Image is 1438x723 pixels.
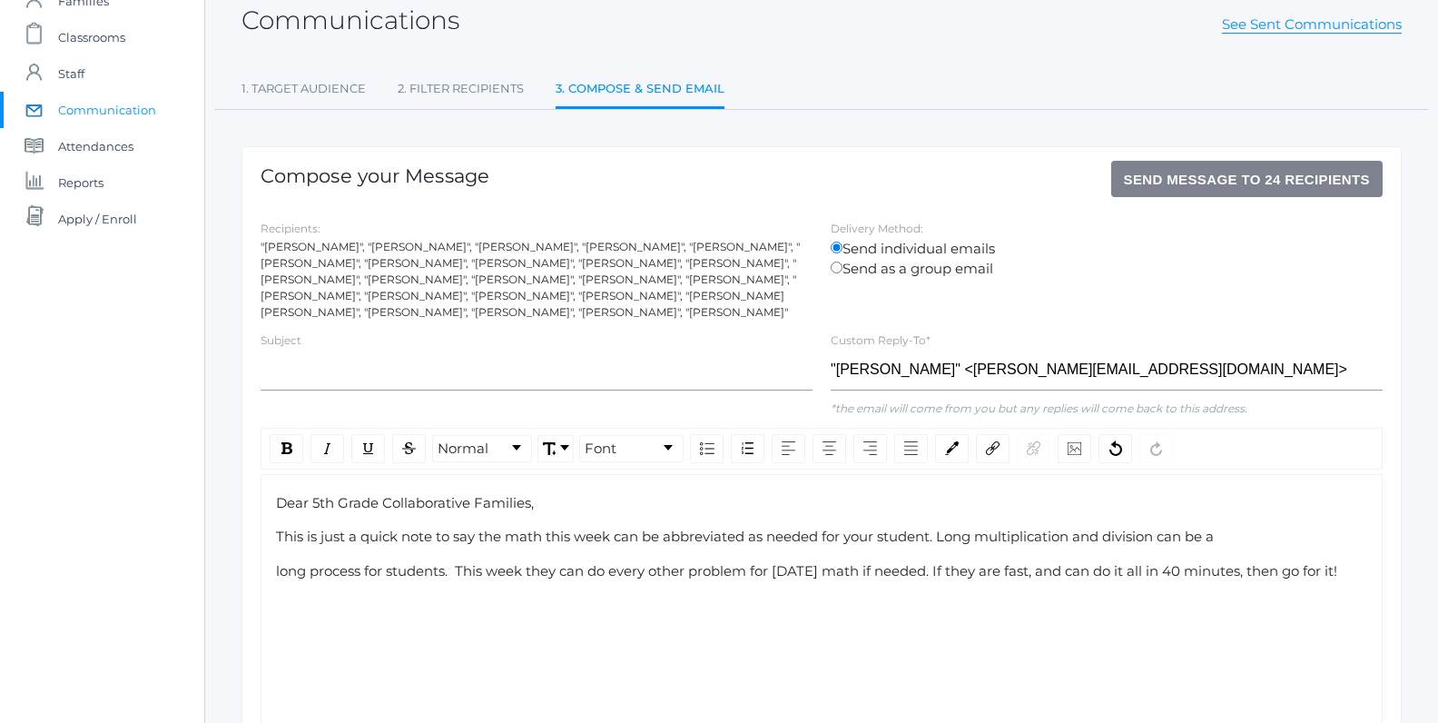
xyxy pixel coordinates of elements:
[537,435,574,462] div: rdw-dropdown
[310,434,344,463] div: Italic
[276,528,1214,545] span: This is just a quick note to say the math this week can be abbreviated as needed for your student...
[690,434,724,463] div: Unordered
[576,434,686,463] div: rdw-font-family-control
[398,71,524,107] a: 2. Filter Recipients
[1017,434,1050,463] div: Unlink
[58,92,156,128] span: Communication
[276,493,1368,582] div: rdw-editor
[831,222,923,235] label: Delivery Method:
[1058,434,1091,463] div: Image
[831,333,931,347] label: Custom Reply-To*
[1095,434,1177,463] div: rdw-history-control
[556,71,724,110] a: 3. Compose & Send Email
[831,350,1383,391] input: "Full Name" <email@email.com>
[432,435,532,462] div: rdw-dropdown
[1222,15,1402,34] a: See Sent Communications
[241,6,459,35] h2: Communications
[438,439,488,460] span: Normal
[241,71,366,107] a: 1. Target Audience
[772,434,805,463] div: Left
[58,201,137,237] span: Apply / Enroll
[58,55,84,92] span: Staff
[831,262,842,273] input: Send as a group email
[276,562,1337,579] span: long process for students. This week they can do every other problem for [DATE] math if needed. I...
[266,434,429,463] div: rdw-inline-control
[261,165,489,186] h1: Compose your Message
[261,333,301,347] label: Subject
[768,434,931,463] div: rdw-textalign-control
[351,434,385,463] div: Underline
[1124,172,1371,187] span: Send Message to 24 recipients
[976,434,1010,463] div: Link
[731,434,764,463] div: Ordered
[831,259,1383,280] label: Send as a group email
[585,439,616,460] span: Font
[831,239,1383,260] label: Send individual emails
[580,436,683,461] a: Font
[58,164,103,201] span: Reports
[686,434,768,463] div: rdw-list-control
[261,239,813,321] div: "[PERSON_NAME]", "[PERSON_NAME]", "[PERSON_NAME]", "[PERSON_NAME]", "[PERSON_NAME]", "[PERSON_NAM...
[1111,161,1384,197] button: Send Message to 24 recipients
[931,434,972,463] div: rdw-color-picker
[392,434,426,463] div: Strikethrough
[831,401,1247,415] em: *the email will come from you but any replies will come back to this address.
[831,242,842,253] input: Send individual emails
[433,436,531,461] a: Block Type
[972,434,1054,463] div: rdw-link-control
[579,435,684,462] div: rdw-dropdown
[1098,434,1132,463] div: Undo
[261,222,320,235] label: Recipients:
[270,434,303,463] div: Bold
[813,434,846,463] div: Center
[853,434,887,463] div: Right
[261,428,1383,470] div: rdw-toolbar
[276,494,534,511] span: Dear 5th Grade Collaborative Families,
[1139,434,1173,463] div: Redo
[1054,434,1095,463] div: rdw-image-control
[58,19,125,55] span: Classrooms
[535,434,576,463] div: rdw-font-size-control
[429,434,535,463] div: rdw-block-control
[58,128,133,164] span: Attendances
[538,436,573,461] a: Font Size
[894,434,928,463] div: Justify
